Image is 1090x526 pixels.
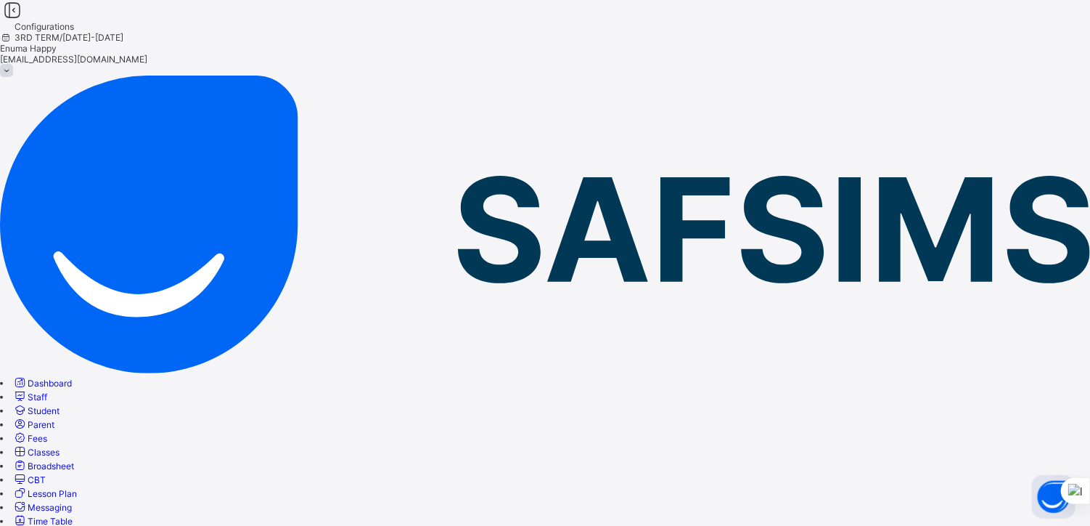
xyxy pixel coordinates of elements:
a: Student [12,405,60,416]
a: Staff [12,392,47,402]
span: CBT [28,474,46,485]
span: Classes [28,447,60,458]
button: Open asap [1032,475,1075,519]
a: Fees [12,433,47,444]
a: Classes [12,447,60,458]
a: Broadsheet [12,461,74,472]
a: Messaging [12,502,72,513]
span: Configurations [15,21,74,32]
span: Fees [28,433,47,444]
span: Lesson Plan [28,488,77,499]
a: Dashboard [12,378,72,389]
span: Parent [28,419,54,430]
span: Messaging [28,502,72,513]
a: CBT [12,474,46,485]
span: Staff [28,392,47,402]
span: Dashboard [28,378,72,389]
span: Broadsheet [28,461,74,472]
span: Student [28,405,60,416]
a: Parent [12,419,54,430]
a: Lesson Plan [12,488,77,499]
